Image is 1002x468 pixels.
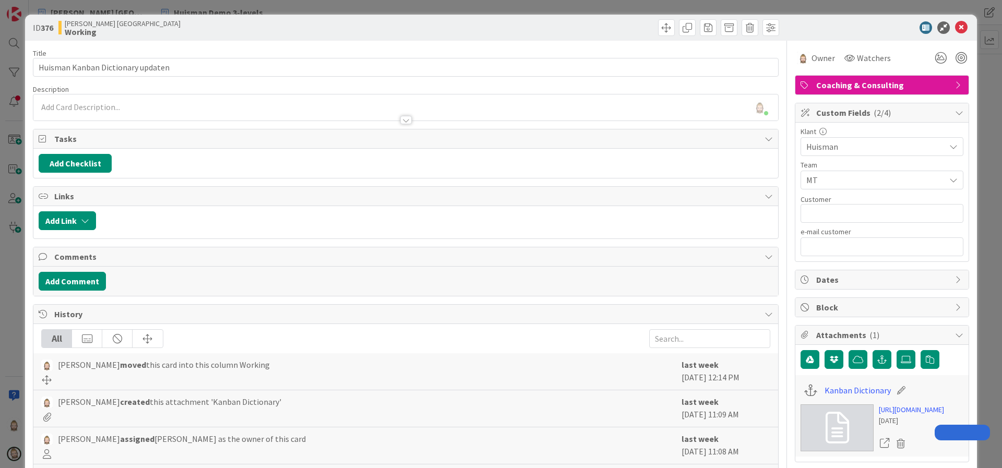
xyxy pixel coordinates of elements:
[58,395,281,408] span: [PERSON_NAME] this attachment 'Kanban Dictionary'
[879,404,944,415] a: [URL][DOMAIN_NAME]
[682,395,770,422] div: [DATE] 11:09 AM
[65,19,181,28] span: [PERSON_NAME] [GEOGRAPHIC_DATA]
[58,433,306,445] span: [PERSON_NAME] [PERSON_NAME] as the owner of this card
[801,128,963,135] div: Klant
[39,272,106,291] button: Add Comment
[682,359,719,370] b: last week
[33,21,53,34] span: ID
[42,330,72,347] div: All
[797,52,809,64] img: Rv
[806,174,945,186] span: MT
[33,49,46,58] label: Title
[41,397,53,408] img: Rv
[753,100,767,114] img: LaT3y7r22MuEzJAq8SoXmSHa1xSW2awU.png
[682,397,719,407] b: last week
[825,384,891,397] a: Kanban Dictionary
[801,161,963,169] div: Team
[869,330,879,340] span: ( 1 )
[879,437,890,450] a: Open
[879,415,944,426] div: [DATE]
[41,434,53,445] img: Rv
[816,273,950,286] span: Dates
[33,85,69,94] span: Description
[54,190,759,202] span: Links
[120,434,154,444] b: assigned
[806,139,940,154] span: Huisman
[120,397,150,407] b: created
[682,358,770,385] div: [DATE] 12:14 PM
[801,228,963,235] div: e-mail customer
[812,52,835,64] span: Owner
[816,301,950,314] span: Block
[816,79,950,91] span: Coaching & Consulting
[39,154,112,173] button: Add Checklist
[41,359,53,371] img: Rv
[682,433,770,459] div: [DATE] 11:08 AM
[41,22,53,33] b: 376
[54,133,759,145] span: Tasks
[33,58,779,77] input: type card name here...
[54,250,759,263] span: Comments
[65,28,181,36] b: Working
[816,106,950,119] span: Custom Fields
[874,107,891,118] span: ( 2/4 )
[682,434,719,444] b: last week
[857,52,891,64] span: Watchers
[649,329,770,348] input: Search...
[58,358,270,371] span: [PERSON_NAME] this card into this column Working
[54,308,759,320] span: History
[39,211,96,230] button: Add Link
[801,195,831,204] label: Customer
[816,329,950,341] span: Attachments
[120,359,146,370] b: moved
